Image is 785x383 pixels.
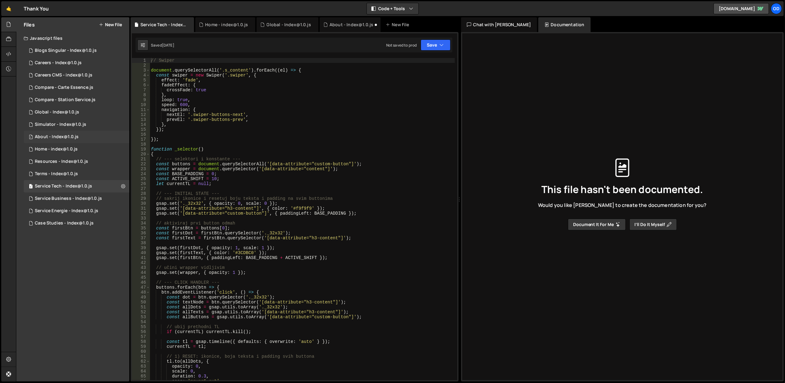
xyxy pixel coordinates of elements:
[24,69,129,81] div: 16150/44848.js
[132,364,150,369] div: 63
[24,180,129,192] div: 16150/43704.js
[367,3,419,14] button: Code + Tools
[132,344,150,349] div: 59
[132,349,150,354] div: 60
[24,106,129,118] div: 16150/43695.js
[629,219,677,230] button: I’ll do it myself
[99,22,122,27] button: New File
[132,359,150,364] div: 62
[132,310,150,315] div: 52
[132,305,150,310] div: 51
[132,201,150,206] div: 30
[29,135,33,140] span: 1
[132,211,150,216] div: 32
[132,176,150,181] div: 25
[16,32,129,44] div: Javascript files
[24,143,129,155] div: 16150/43401.js
[330,22,373,28] div: About - Index@1.0.js
[132,236,150,241] div: 37
[24,118,129,131] div: 16150/45666.js
[24,44,129,57] div: 16150/45011.js
[132,157,150,162] div: 21
[132,137,150,142] div: 17
[132,265,150,270] div: 43
[35,171,78,177] div: Terms - Index@1.0.js
[132,231,150,236] div: 36
[35,146,78,152] div: Home - index@1.0.js
[541,184,703,194] span: This file hasn't been documented.
[771,3,782,14] div: Od
[132,117,150,122] div: 13
[29,184,33,189] span: 1
[35,60,82,66] div: Careers - Index@1.0.js
[132,324,150,329] div: 55
[24,81,129,94] div: 16150/45745.js
[461,17,537,32] div: Chat with [PERSON_NAME]
[132,241,150,245] div: 38
[140,22,187,28] div: Service Tech - Index@1.0.js
[35,97,95,103] div: Compare - Station Service.js
[132,270,150,275] div: 44
[132,122,150,127] div: 14
[132,369,150,374] div: 64
[132,147,150,152] div: 19
[35,183,92,189] div: Service Tech - Index@1.0.js
[132,58,150,63] div: 1
[132,73,150,78] div: 4
[132,68,150,73] div: 3
[24,57,129,69] div: 16150/44830.js
[24,131,129,143] div: 16150/44188.js
[386,22,411,28] div: New File
[24,217,129,229] div: 16150/44116.js
[35,85,93,90] div: Compare - Carte Essence.js
[35,196,102,201] div: Service Business - Index@1.0.js
[132,275,150,280] div: 45
[132,78,150,83] div: 5
[24,168,129,180] div: 16150/43555.js
[132,97,150,102] div: 9
[132,186,150,191] div: 27
[132,221,150,226] div: 34
[132,295,150,300] div: 49
[132,300,150,305] div: 50
[205,22,248,28] div: Home - index@1.0.js
[132,339,150,344] div: 58
[132,319,150,324] div: 54
[24,192,129,205] div: 16150/43693.js
[132,226,150,231] div: 35
[132,107,150,112] div: 11
[132,280,150,285] div: 46
[35,122,86,127] div: Simulator - Index@1.0.js
[538,17,590,32] div: Documentation
[35,220,94,226] div: Case Studies - Index@1.0.js
[132,354,150,359] div: 61
[1,1,16,16] a: 🤙
[538,202,706,208] span: Would you like [PERSON_NAME] to create the documentation for you?
[132,112,150,117] div: 12
[267,22,311,28] div: Global - Index@1.0.js
[132,245,150,250] div: 39
[714,3,769,14] a: [DOMAIN_NAME]
[24,94,129,106] div: 16150/44840.js
[132,260,150,265] div: 42
[24,155,129,168] div: 16150/43656.js
[132,162,150,167] div: 22
[35,159,88,164] div: Resources - Index@1.0.js
[162,43,174,48] div: [DATE]
[151,43,174,48] div: Saved
[568,219,626,230] button: Document it for me
[24,205,129,217] div: 16150/43762.js
[132,329,150,334] div: 56
[132,167,150,171] div: 23
[35,48,97,53] div: Blogs Singular - Index@1.0.js
[35,72,92,78] div: Careers CMS - index@1.0.js
[35,109,79,115] div: Global - Index@1.0.js
[132,102,150,107] div: 10
[132,196,150,201] div: 29
[132,374,150,379] div: 65
[132,88,150,93] div: 7
[24,21,35,28] h2: Files
[24,5,49,12] div: Thank You
[132,285,150,290] div: 47
[132,216,150,221] div: 33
